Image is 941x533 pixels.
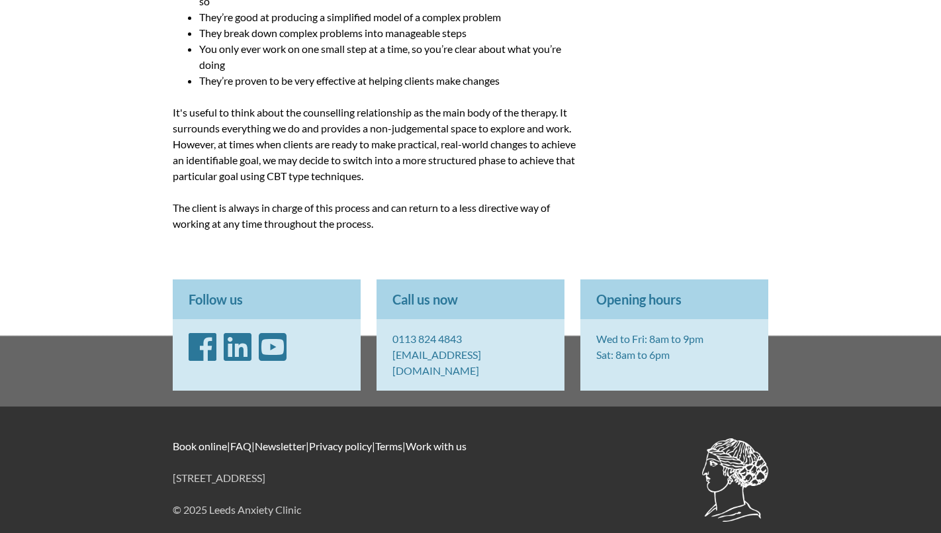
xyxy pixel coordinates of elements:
[224,331,251,363] i: LinkedIn
[259,348,287,361] a: YouTube
[189,348,216,361] a: Facebook
[230,440,251,452] a: FAQ
[580,319,768,375] p: Wed to Fri: 8am to 9pm Sat: 8am to 6pm
[173,440,227,452] a: Book online
[199,73,587,89] li: They’re proven to be very effective at helping clients make changes
[375,440,402,452] a: Terms
[173,470,768,486] p: [STREET_ADDRESS]
[259,331,287,363] i: YouTube
[377,279,564,319] p: Call us now
[255,440,306,452] a: Newsletter
[309,440,372,452] a: Privacy policy
[173,438,768,454] p: | | | | |
[173,105,587,184] p: It's useful to think about the counselling relationship as the main body of the therapy. It surro...
[199,41,587,73] li: You only ever work on one small step at a time, so you’re clear about what you’re doing
[199,25,587,41] li: They break down complex problems into manageable steps
[702,438,768,522] img: BACP accredited
[392,348,481,377] a: [EMAIL_ADDRESS][DOMAIN_NAME]
[406,440,467,452] a: Work with us
[199,9,587,25] li: They’re good at producing a simplified model of a complex problem
[392,332,462,345] a: 0113 824 4843
[580,279,768,319] p: Opening hours
[224,348,251,361] a: LinkedIn
[173,200,587,232] p: The client is always in charge of this process and can return to a less directive way of working ...
[173,279,361,319] p: Follow us
[189,331,216,363] i: Facebook
[173,502,768,518] p: © 2025 Leeds Anxiety Clinic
